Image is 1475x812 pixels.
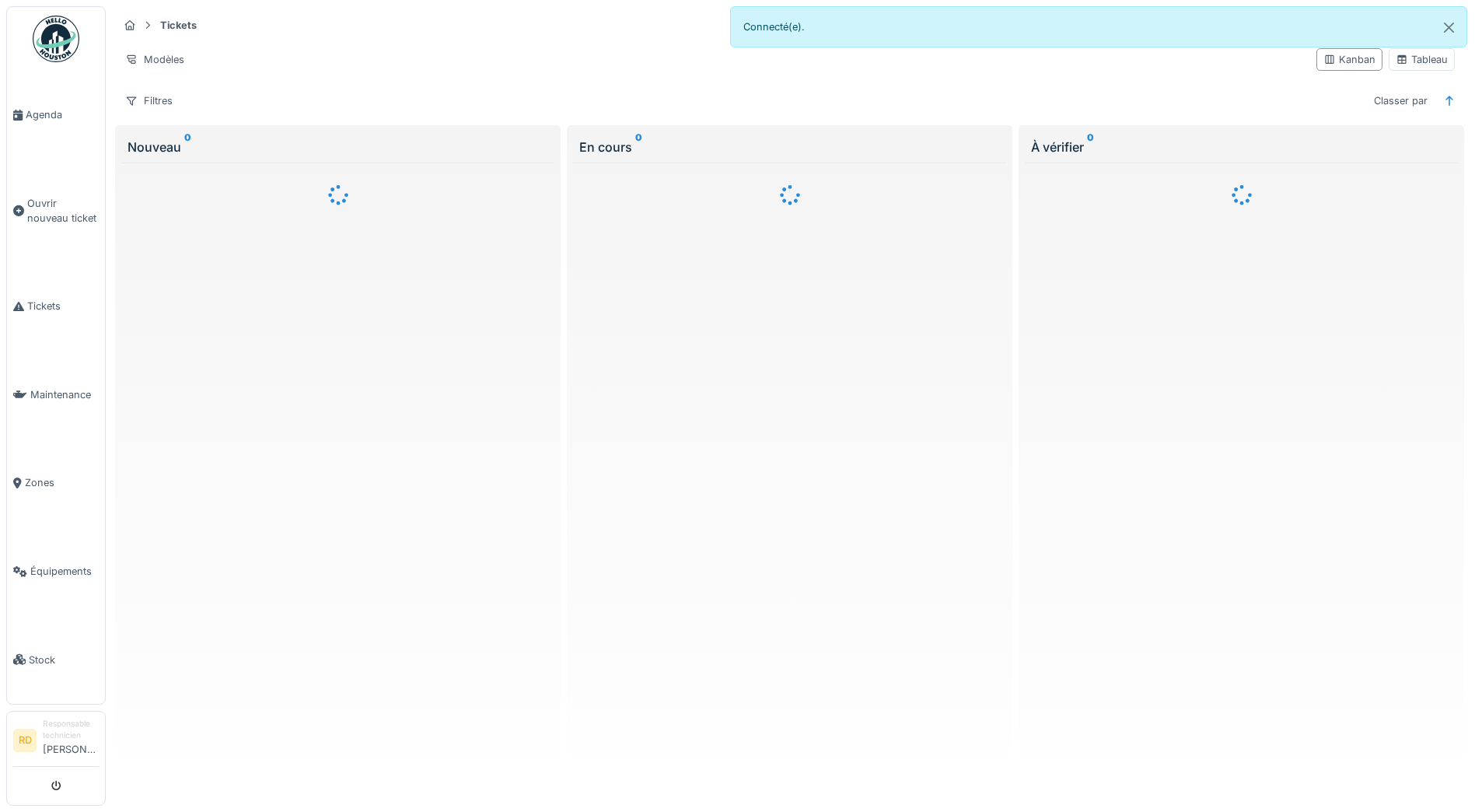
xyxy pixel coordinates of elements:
[1431,7,1466,48] button: Close
[7,351,105,439] a: Maintenance
[27,299,99,313] span: Tickets
[7,527,105,616] a: Équipements
[7,159,105,263] a: Ouvrir nouveau ticket
[1323,52,1375,67] div: Kanban
[118,89,180,112] div: Filtres
[1396,52,1448,67] div: Tableau
[13,718,99,767] a: RD Responsable technicien[PERSON_NAME]
[7,439,105,527] a: Zones
[1031,138,1452,156] div: À vérifier
[730,6,1468,47] div: Connecté(e).
[7,615,105,704] a: Stock
[184,138,191,156] sup: 0
[118,48,191,71] div: Modèles
[7,71,105,159] a: Agenda
[13,729,37,752] li: RD
[1087,138,1094,156] sup: 0
[30,387,99,402] span: Maintenance
[27,196,99,226] span: Ouvrir nouveau ticket
[33,16,79,62] img: Badge_color-CXgf-gQk.svg
[43,718,99,742] div: Responsable technicien
[7,262,105,351] a: Tickets
[43,718,99,763] li: [PERSON_NAME]
[30,564,99,579] span: Équipements
[29,653,99,667] span: Stock
[25,475,99,490] span: Zones
[128,138,548,156] div: Nouveau
[1367,89,1435,112] div: Classer par
[579,138,1000,156] div: En cours
[26,107,99,122] span: Agenda
[154,18,203,33] strong: Tickets
[635,138,642,156] sup: 0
